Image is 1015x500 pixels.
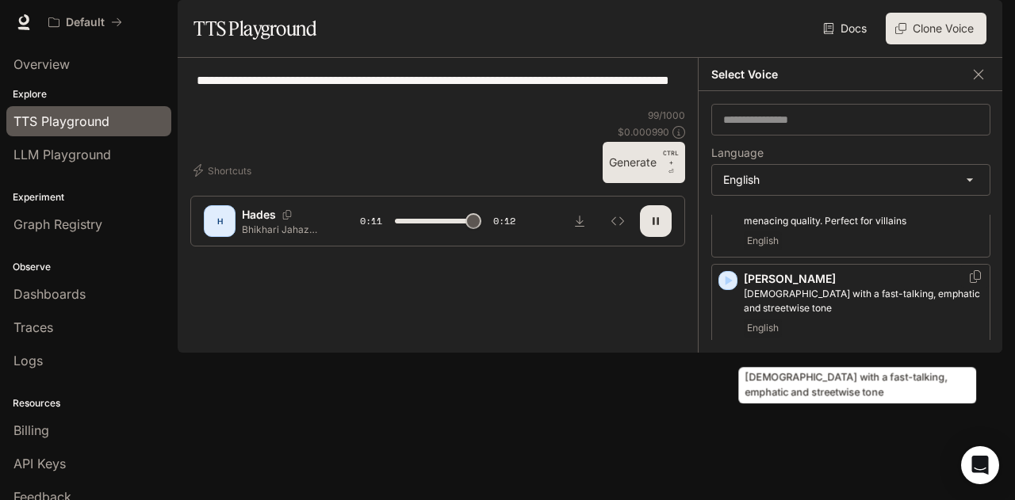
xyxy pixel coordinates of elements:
[564,205,596,237] button: Download audio
[738,367,976,403] div: [DEMOGRAPHIC_DATA] with a fast-talking, emphatic and streetwise tone
[66,16,105,29] p: Default
[618,125,669,139] p: $ 0.000990
[663,148,679,167] p: CTRL +
[820,13,873,44] a: Docs
[603,142,685,183] button: GenerateCTRL +⏎
[242,223,322,236] p: Bhikhari Jahaz Mein Betha To Sab Ne Mazaq Uraya | Haqeeqat Jaan Kar Sab Hairan [PERSON_NAME] – Sa...
[712,165,990,195] div: English
[493,213,515,229] span: 0:12
[744,271,983,287] p: [PERSON_NAME]
[648,109,685,122] p: 99 / 1000
[744,287,983,315] p: Male with a fast-talking, emphatic and streetwise tone
[276,210,298,219] button: Copy Voice ID
[967,270,983,283] button: Copy Voice ID
[242,207,276,223] p: Hades
[663,148,679,177] p: ⏎
[41,6,129,38] button: All workspaces
[602,205,634,237] button: Inspect
[886,13,986,44] button: Clone Voice
[744,319,782,338] span: English
[961,446,999,484] div: Open Intercom Messenger
[193,13,316,44] h1: TTS Playground
[190,158,258,183] button: Shortcuts
[744,231,782,250] span: English
[711,147,764,158] p: Language
[207,208,232,234] div: H
[360,213,382,229] span: 0:11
